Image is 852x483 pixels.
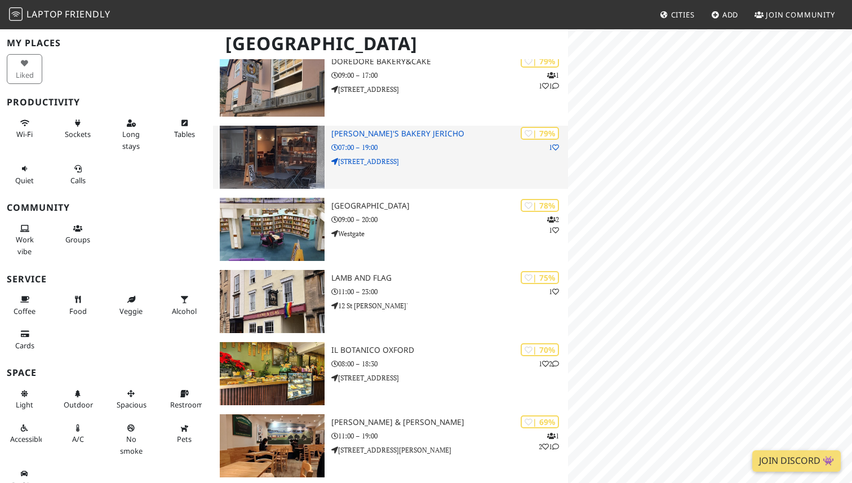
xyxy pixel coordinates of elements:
p: 1 [549,286,559,297]
h3: My Places [7,38,206,48]
button: Alcohol [167,290,202,320]
button: Work vibe [7,219,42,260]
button: A/C [60,419,96,449]
span: Quiet [15,175,34,185]
span: People working [16,234,34,256]
h3: Il Botanico Oxford [331,345,568,355]
span: Video/audio calls [70,175,86,185]
img: GAIL's Bakery Jericho [220,126,325,189]
h3: Lamb and Flag [331,273,568,283]
div: | 70% [521,343,559,356]
span: Smoke free [120,434,143,455]
a: LaptopFriendly LaptopFriendly [9,5,110,25]
button: Food [60,290,96,320]
span: Spacious [117,400,147,410]
p: 1 1 1 [539,70,559,91]
a: George & Delila | 69% 121 [PERSON_NAME] & [PERSON_NAME] 11:00 – 19:00 [STREET_ADDRESS][PERSON_NAME] [213,414,568,477]
a: Lamb and Flag | 75% 1 Lamb and Flag 11:00 – 23:00 12 St [PERSON_NAME]' [213,270,568,333]
p: 11:00 – 23:00 [331,286,568,297]
a: DoreDore Bakery&Cake | 79% 111 DoreDore Bakery&Cake 09:00 – 17:00 [STREET_ADDRESS] [213,54,568,117]
h3: Productivity [7,97,206,108]
p: [STREET_ADDRESS][PERSON_NAME] [331,445,568,455]
img: Il Botanico Oxford [220,342,325,405]
span: Alcohol [172,306,197,316]
p: 1 [549,142,559,153]
span: Natural light [16,400,33,410]
a: Add [707,5,743,25]
p: 08:00 – 18:30 [331,358,568,369]
span: Veggie [119,306,143,316]
div: | 78% [521,199,559,212]
a: Cities [655,5,699,25]
h3: [PERSON_NAME]'s Bakery Jericho [331,129,568,139]
p: [STREET_ADDRESS] [331,373,568,383]
h3: [GEOGRAPHIC_DATA] [331,201,568,211]
button: Light [7,384,42,414]
span: Work-friendly tables [174,129,195,139]
span: Air conditioned [72,434,84,444]
span: Group tables [65,234,90,245]
div: | 79% [521,127,559,140]
span: Outdoor area [64,400,93,410]
button: Calls [60,159,96,189]
button: Quiet [7,159,42,189]
h3: [PERSON_NAME] & [PERSON_NAME] [331,418,568,427]
span: Food [69,306,87,316]
button: Outdoor [60,384,96,414]
h3: Space [7,367,206,378]
span: Coffee [14,306,35,316]
button: Spacious [113,384,149,414]
p: 07:00 – 19:00 [331,142,568,153]
button: Pets [167,419,202,449]
span: Long stays [122,129,140,150]
h3: Service [7,274,206,285]
span: Join Community [766,10,835,20]
a: Oxfordshire County Library | 78% 21 [GEOGRAPHIC_DATA] 09:00 – 20:00 Westgate [213,198,568,261]
button: Coffee [7,290,42,320]
span: Stable Wi-Fi [16,129,33,139]
p: 09:00 – 20:00 [331,214,568,225]
span: Friendly [65,8,110,20]
p: [STREET_ADDRESS] [331,156,568,167]
p: 11:00 – 19:00 [331,431,568,441]
p: 09:00 – 17:00 [331,70,568,81]
p: [STREET_ADDRESS] [331,84,568,95]
div: | 69% [521,415,559,428]
button: Accessible [7,419,42,449]
img: LaptopFriendly [9,7,23,21]
h1: [GEOGRAPHIC_DATA] [216,28,566,59]
img: DoreDore Bakery&Cake [220,54,325,117]
button: Long stays [113,114,149,155]
div: | 75% [521,271,559,284]
button: Restroom [167,384,202,414]
p: Westgate [331,228,568,239]
span: Restroom [170,400,203,410]
button: No smoke [113,419,149,460]
p: 1 2 [539,358,559,369]
img: George & Delila [220,414,325,477]
p: 1 2 1 [539,431,559,452]
img: Lamb and Flag [220,270,325,333]
button: Veggie [113,290,149,320]
a: Join Community [750,5,840,25]
span: Cities [671,10,695,20]
a: Join Discord 👾 [752,450,841,472]
h3: Community [7,202,206,213]
span: Power sockets [65,129,91,139]
img: Oxfordshire County Library [220,198,325,261]
p: 12 St [PERSON_NAME]' [331,300,568,311]
span: Credit cards [15,340,34,351]
button: Sockets [60,114,96,144]
span: Accessible [10,434,44,444]
span: Pet friendly [177,434,192,444]
span: Laptop [26,8,63,20]
button: Groups [60,219,96,249]
span: Add [722,10,739,20]
button: Cards [7,325,42,355]
a: Il Botanico Oxford | 70% 12 Il Botanico Oxford 08:00 – 18:30 [STREET_ADDRESS] [213,342,568,405]
a: GAIL's Bakery Jericho | 79% 1 [PERSON_NAME]'s Bakery Jericho 07:00 – 19:00 [STREET_ADDRESS] [213,126,568,189]
button: Wi-Fi [7,114,42,144]
p: 2 1 [547,214,559,236]
button: Tables [167,114,202,144]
